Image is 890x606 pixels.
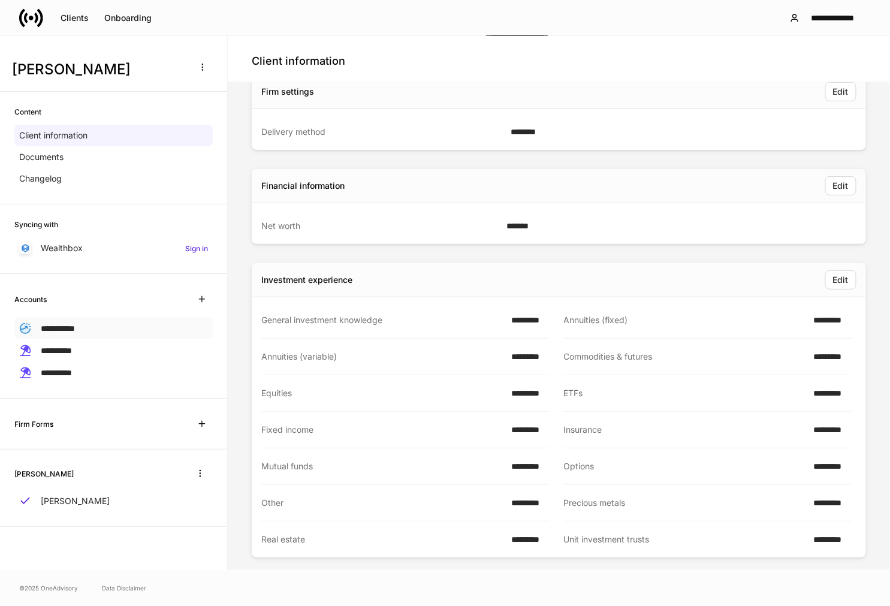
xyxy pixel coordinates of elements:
a: [PERSON_NAME] [14,490,213,512]
h6: Syncing with [14,219,58,230]
button: Onboarding [96,8,159,28]
p: [PERSON_NAME] [41,495,110,507]
div: Annuities (fixed) [564,314,807,326]
div: Delivery method [261,126,504,138]
a: WealthboxSign in [14,237,213,259]
div: Equities [261,387,504,399]
a: Data Disclaimer [102,583,146,593]
div: Financial information [261,180,345,192]
div: Unit investment trusts [564,533,807,545]
h6: Accounts [14,294,47,305]
div: Insurance [564,424,807,436]
div: Other [261,497,504,509]
div: ETFs [564,387,807,399]
div: Firm settings [261,86,314,98]
div: Mutual funds [261,460,504,472]
a: Documents [14,146,213,168]
div: Clients [61,14,89,22]
button: Edit [825,176,856,195]
div: Edit [833,88,849,96]
h3: [PERSON_NAME] [12,60,185,79]
div: Real estate [261,533,504,545]
h6: Content [14,106,41,117]
h6: Firm Forms [14,418,53,430]
div: Options [564,460,807,472]
a: Changelog [14,168,213,189]
div: Precious metals [564,497,807,509]
h4: Client information [252,54,345,68]
div: General investment knowledge [261,314,504,326]
a: Client information [14,125,213,146]
div: Net worth [261,220,499,232]
span: © 2025 OneAdvisory [19,583,78,593]
p: Changelog [19,173,62,185]
p: Documents [19,151,64,163]
h6: Sign in [185,243,208,254]
button: Edit [825,270,856,290]
h6: [PERSON_NAME] [14,468,74,480]
div: Annuities (variable) [261,351,504,363]
div: Edit [833,276,849,284]
div: Onboarding [104,14,152,22]
div: Edit [833,182,849,190]
div: Investment experience [261,274,352,286]
button: Edit [825,82,856,101]
div: Fixed income [261,424,504,436]
div: Commodities & futures [564,351,807,363]
button: Clients [53,8,96,28]
p: Wealthbox [41,242,83,254]
p: Client information [19,129,88,141]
